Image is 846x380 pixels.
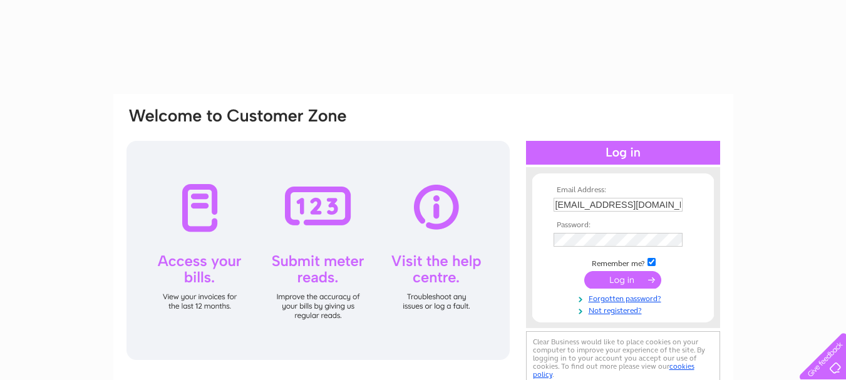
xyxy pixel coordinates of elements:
a: Forgotten password? [554,292,696,304]
a: Not registered? [554,304,696,316]
th: Password: [550,221,696,230]
th: Email Address: [550,186,696,195]
a: cookies policy [533,362,694,379]
input: Submit [584,271,661,289]
td: Remember me? [550,256,696,269]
